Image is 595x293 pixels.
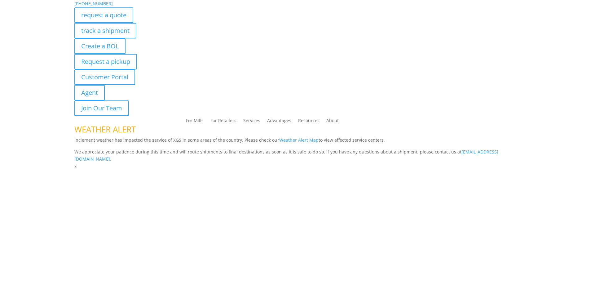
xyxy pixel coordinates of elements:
p: Inclement weather has impacted the service of XGS in some areas of the country. Please check our ... [74,136,521,148]
p: We appreciate your patience during this time and will route shipments to final destinations as so... [74,148,521,163]
a: track a shipment [74,23,136,38]
a: Services [243,118,260,125]
a: Resources [298,118,320,125]
a: Advantages [267,118,291,125]
a: [PHONE_NUMBER] [74,1,113,7]
a: About [326,118,339,125]
a: Create a BOL [74,38,126,54]
a: Request a pickup [74,54,137,69]
p: x [74,163,521,170]
span: WEATHER ALERT [74,124,136,135]
h1: Contact Us [74,170,521,183]
a: Weather Alert Map [279,137,319,143]
a: For Retailers [210,118,236,125]
p: Complete the form below and a member of our team will be in touch within 24 hours. [74,183,521,190]
a: Customer Portal [74,69,135,85]
a: Join Our Team [74,100,129,116]
a: request a quote [74,7,133,23]
a: Agent [74,85,105,100]
a: For Mills [186,118,204,125]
